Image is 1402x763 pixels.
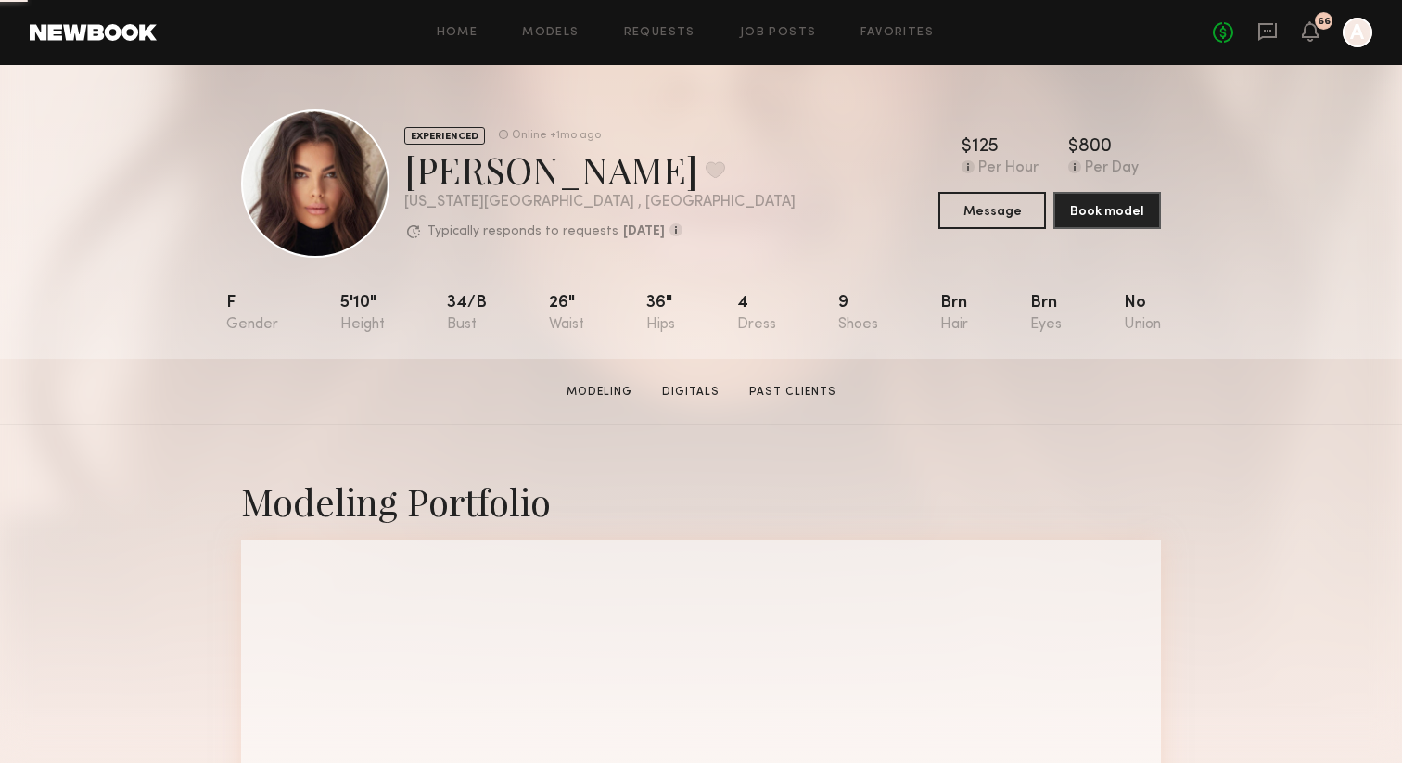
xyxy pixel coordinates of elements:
div: 36" [646,295,675,333]
a: Job Posts [740,27,817,39]
div: No [1124,295,1161,333]
b: [DATE] [623,225,665,238]
div: EXPERIENCED [404,127,485,145]
div: Modeling Portfolio [241,477,1161,526]
div: 125 [972,138,999,157]
div: Per Hour [978,160,1039,177]
p: Typically responds to requests [427,225,618,238]
div: 66 [1318,17,1331,27]
div: $ [1068,138,1078,157]
a: Digitals [655,384,727,401]
div: 9 [838,295,878,333]
div: Brn [1030,295,1062,333]
div: $ [962,138,972,157]
a: Requests [624,27,695,39]
div: Online +1mo ago [512,130,601,142]
div: F [226,295,278,333]
div: [US_STATE][GEOGRAPHIC_DATA] , [GEOGRAPHIC_DATA] [404,195,796,210]
a: Favorites [860,27,934,39]
a: Models [522,27,579,39]
a: Past Clients [742,384,844,401]
div: [PERSON_NAME] [404,145,796,194]
button: Book model [1053,192,1161,229]
a: A [1343,18,1372,47]
a: Modeling [559,384,640,401]
div: 800 [1078,138,1112,157]
div: 5'10" [340,295,385,333]
div: 26" [549,295,584,333]
div: 4 [737,295,776,333]
div: 34/b [447,295,487,333]
div: Brn [940,295,968,333]
div: Per Day [1085,160,1139,177]
a: Home [437,27,478,39]
button: Message [938,192,1046,229]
